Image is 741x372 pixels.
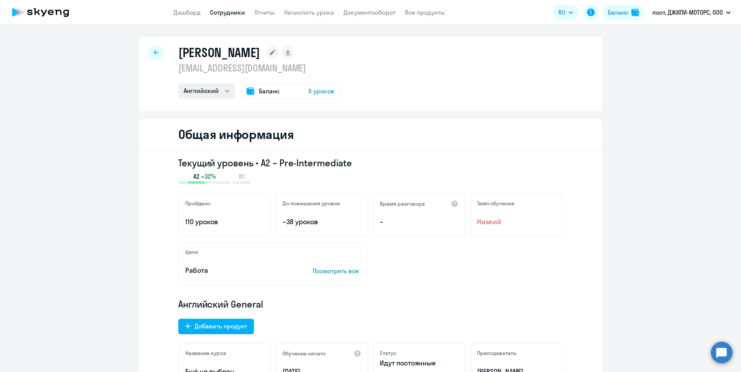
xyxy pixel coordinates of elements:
[283,200,340,207] h5: До повышения уровня
[380,350,396,357] h5: Статус
[210,8,245,16] a: Сотрудники
[185,265,289,276] p: Работа
[195,321,247,331] div: Добавить продукт
[284,8,334,16] a: Начислить уроки
[405,8,445,16] a: Все продукты
[603,5,644,20] button: Балансbalance
[185,350,226,357] h5: Название курса
[185,217,264,227] p: 110 уроков
[259,86,279,96] span: Баланс
[313,266,361,276] p: Посмотреть все
[201,172,216,181] span: +32%
[631,8,639,16] img: balance
[178,127,294,142] h2: Общая информация
[178,298,263,310] span: Английский General
[254,8,275,16] a: Отчеты
[174,8,201,16] a: Дашборд
[193,172,200,181] span: A2
[477,200,514,207] h5: Темп обучения
[283,217,361,227] p: ~38 уроков
[343,8,396,16] a: Документооборот
[477,217,556,227] span: Низкий
[380,200,425,207] h5: Время разговора
[477,350,516,357] h5: Преподаватель
[652,8,723,17] p: пост, ДЖИЛИ-МОТОРС, ООО
[178,319,254,334] button: Добавить продукт
[178,45,260,60] h1: [PERSON_NAME]
[178,157,563,169] h3: Текущий уровень • A2 – Pre-Intermediate
[178,62,340,74] p: [EMAIL_ADDRESS][DOMAIN_NAME]
[608,8,628,17] div: Баланс
[283,350,326,357] h5: Обучение начато
[553,5,579,20] button: RU
[380,217,458,227] p: –
[239,172,244,181] span: B1
[185,200,210,207] h5: Пройдено
[308,86,334,96] span: 6 уроков
[558,8,565,17] span: RU
[648,3,734,22] button: пост, ДЖИЛИ-МОТОРС, ООО
[185,249,198,255] h5: Цели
